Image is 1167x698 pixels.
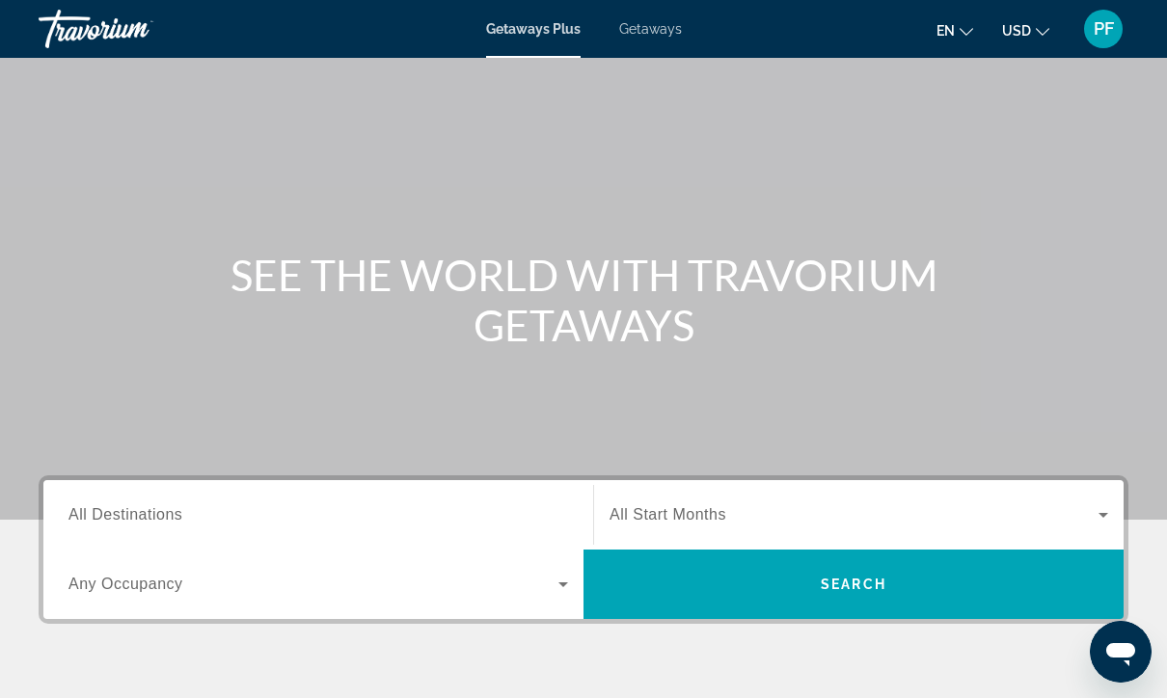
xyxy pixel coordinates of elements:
iframe: Button to launch messaging window [1090,621,1152,683]
button: Search [583,550,1124,619]
span: Any Occupancy [68,576,183,592]
span: en [936,23,955,39]
a: Travorium [39,4,231,54]
h1: SEE THE WORLD WITH TRAVORIUM GETAWAYS [222,250,945,350]
span: Search [821,577,886,592]
a: Getaways Plus [486,21,581,37]
button: Change currency [1002,16,1049,44]
a: Getaways [619,21,682,37]
button: User Menu [1078,9,1128,49]
input: Select destination [68,504,568,527]
span: All Destinations [68,506,182,523]
span: USD [1002,23,1031,39]
span: PF [1094,19,1114,39]
div: Search widget [43,480,1124,619]
span: All Start Months [610,506,726,523]
button: Change language [936,16,973,44]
